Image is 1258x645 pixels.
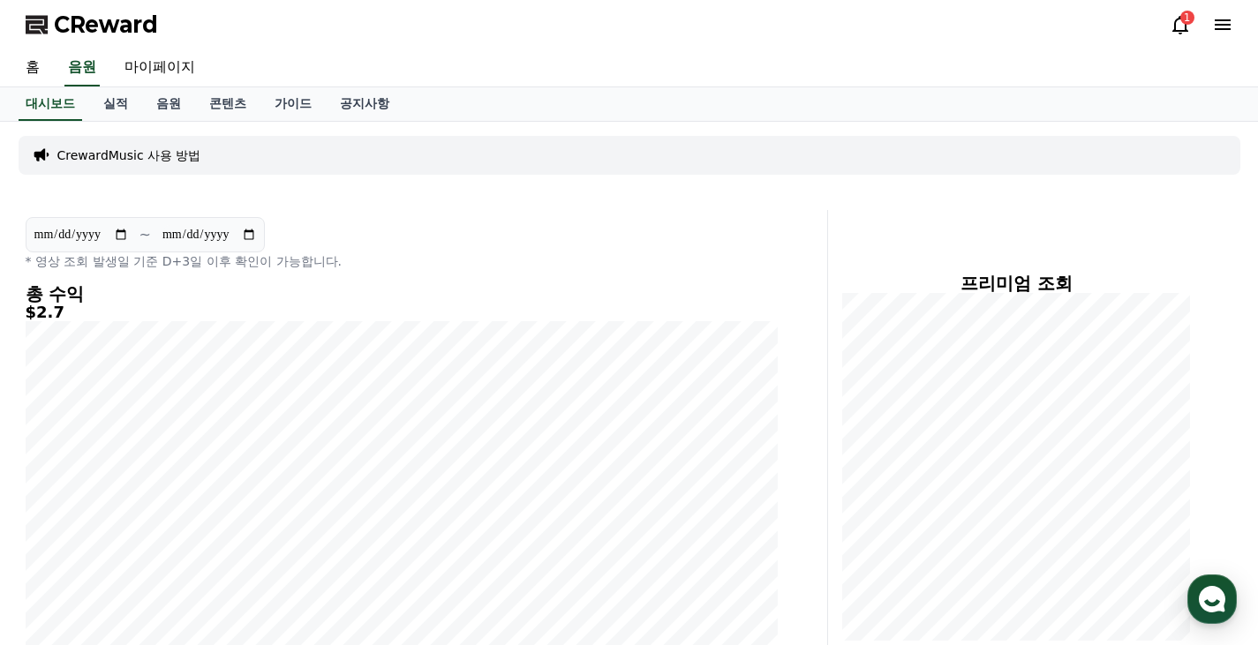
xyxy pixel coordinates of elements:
span: 홈 [56,525,66,539]
p: ~ [139,224,151,245]
div: 1 [1180,11,1194,25]
a: CReward [26,11,158,39]
span: CReward [54,11,158,39]
h5: $2.7 [26,304,778,321]
a: 실적 [89,87,142,121]
a: 홈 [11,49,54,86]
a: CrewardMusic 사용 방법 [57,146,201,164]
p: * 영상 조회 발생일 기준 D+3일 이후 확인이 가능합니다. [26,252,778,270]
a: 음원 [64,49,100,86]
a: 홈 [5,499,117,543]
a: 마이페이지 [110,49,209,86]
a: 설정 [228,499,339,543]
h4: 프리미엄 조회 [842,274,1191,293]
a: 음원 [142,87,195,121]
h4: 총 수익 [26,284,778,304]
a: 1 [1170,14,1191,35]
a: 가이드 [260,87,326,121]
a: 대시보드 [19,87,82,121]
span: 대화 [162,526,183,540]
a: 공지사항 [326,87,403,121]
a: 대화 [117,499,228,543]
span: 설정 [273,525,294,539]
a: 콘텐츠 [195,87,260,121]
